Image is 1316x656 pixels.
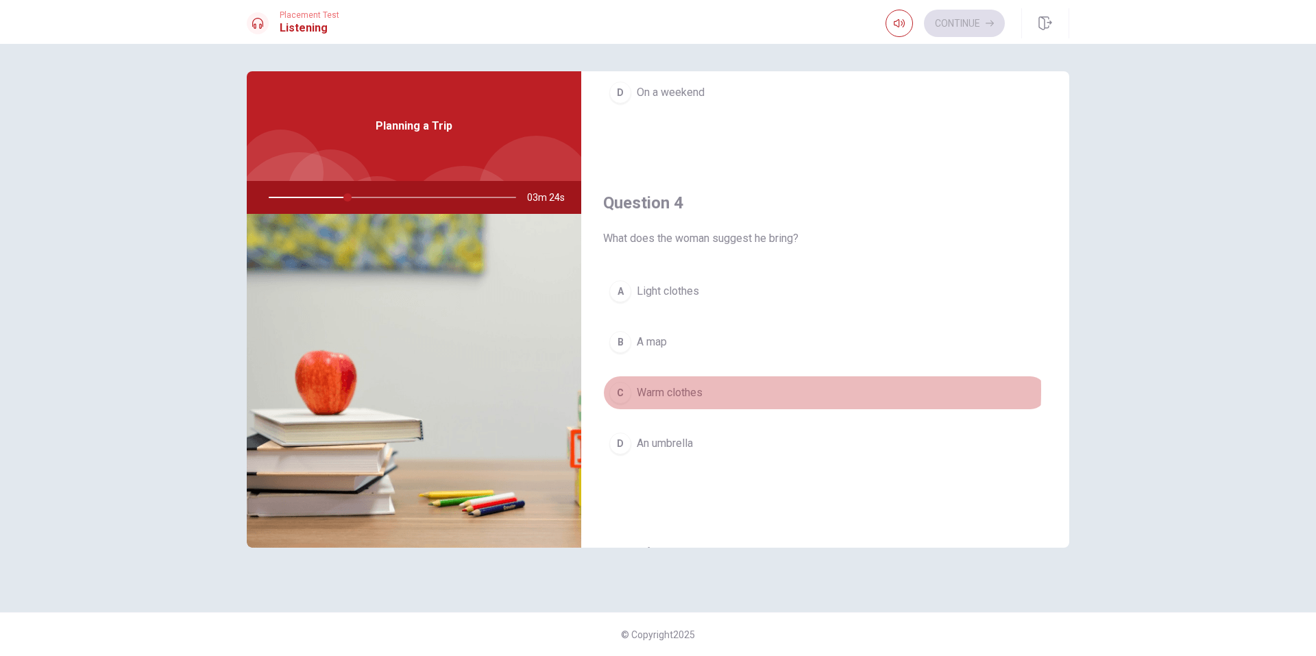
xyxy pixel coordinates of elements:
[603,75,1047,110] button: DOn a weekend
[603,192,1047,214] h4: Question 4
[637,334,667,350] span: A map
[603,543,1047,565] h4: Question 5
[609,382,631,404] div: C
[637,435,693,452] span: An umbrella
[280,10,339,20] span: Placement Test
[609,331,631,353] div: B
[637,283,699,300] span: Light clothes
[637,385,703,401] span: Warm clothes
[603,230,1047,247] span: What does the woman suggest he bring?
[621,629,695,640] span: © Copyright 2025
[603,426,1047,461] button: DAn umbrella
[609,433,631,454] div: D
[609,280,631,302] div: A
[637,84,705,101] span: On a weekend
[527,181,576,214] span: 03m 24s
[603,376,1047,410] button: CWarm clothes
[609,82,631,104] div: D
[376,118,452,134] span: Planning a Trip
[603,325,1047,359] button: BA map
[280,20,339,36] h1: Listening
[247,214,581,548] img: Planning a Trip
[603,274,1047,308] button: ALight clothes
